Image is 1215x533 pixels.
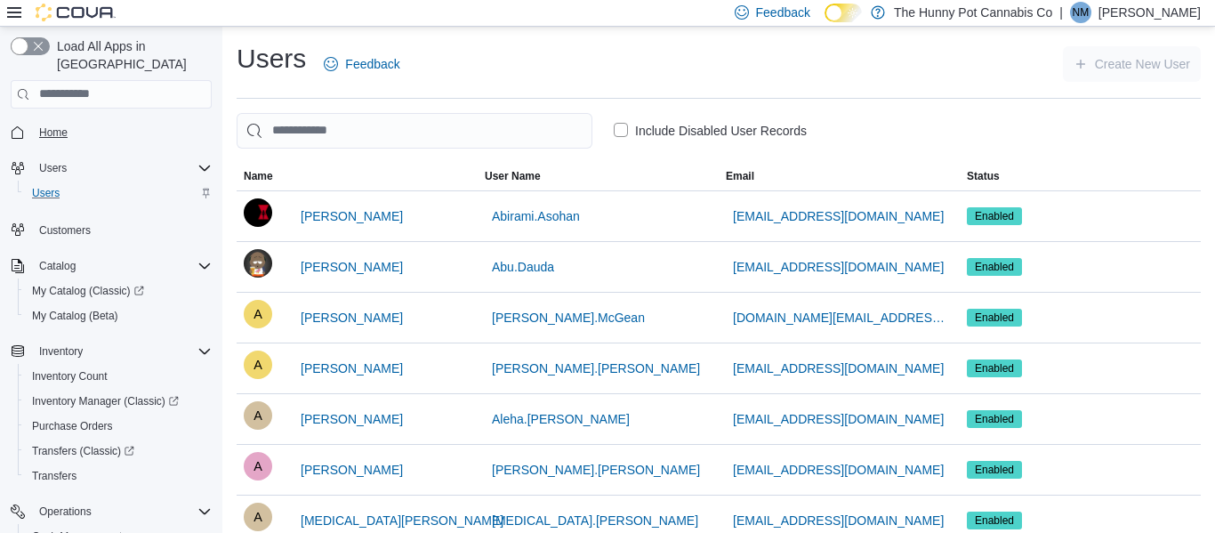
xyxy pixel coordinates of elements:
[967,207,1022,225] span: Enabled
[32,220,98,241] a: Customers
[4,499,219,524] button: Operations
[4,119,219,145] button: Home
[32,255,83,277] button: Catalog
[25,416,120,437] a: Purchase Orders
[825,4,862,22] input: Dark Mode
[726,198,951,234] button: [EMAIL_ADDRESS][DOMAIN_NAME]
[32,369,108,384] span: Inventory Count
[32,419,113,433] span: Purchase Orders
[733,309,945,327] span: [DOMAIN_NAME][EMAIL_ADDRESS][DOMAIN_NAME]
[294,249,410,285] button: [PERSON_NAME]
[301,207,403,225] span: [PERSON_NAME]
[32,284,144,298] span: My Catalog (Classic)
[733,359,944,377] span: [EMAIL_ADDRESS][DOMAIN_NAME]
[726,300,953,335] button: [DOMAIN_NAME][EMAIL_ADDRESS][DOMAIN_NAME]
[485,249,561,285] button: Abu.Dauda
[967,169,1000,183] span: Status
[345,55,399,73] span: Feedback
[975,411,1014,427] span: Enabled
[485,351,707,386] button: [PERSON_NAME].[PERSON_NAME]
[39,223,91,238] span: Customers
[253,401,262,430] span: A
[485,300,652,335] button: [PERSON_NAME].McGean
[967,512,1022,529] span: Enabled
[25,465,212,487] span: Transfers
[967,258,1022,276] span: Enabled
[301,512,503,529] span: [MEDICAL_DATA][PERSON_NAME]
[492,461,700,479] span: [PERSON_NAME].[PERSON_NAME]
[967,359,1022,377] span: Enabled
[726,452,951,488] button: [EMAIL_ADDRESS][DOMAIN_NAME]
[492,410,630,428] span: Aleha.[PERSON_NAME]
[253,503,262,531] span: A
[614,120,807,141] label: Include Disabled User Records
[36,4,116,21] img: Cova
[825,22,825,23] span: Dark Mode
[244,198,272,227] div: Abirami
[32,444,134,458] span: Transfers (Classic)
[25,366,115,387] a: Inventory Count
[39,344,83,359] span: Inventory
[25,280,212,302] span: My Catalog (Classic)
[975,259,1014,275] span: Enabled
[25,440,212,462] span: Transfers (Classic)
[294,351,410,386] button: [PERSON_NAME]
[301,410,403,428] span: [PERSON_NAME]
[25,366,212,387] span: Inventory Count
[317,46,406,82] a: Feedback
[492,512,698,529] span: [MEDICAL_DATA].[PERSON_NAME]
[726,401,951,437] button: [EMAIL_ADDRESS][DOMAIN_NAME]
[4,156,219,181] button: Users
[39,259,76,273] span: Catalog
[32,309,118,323] span: My Catalog (Beta)
[32,341,212,362] span: Inventory
[32,218,212,240] span: Customers
[967,309,1022,327] span: Enabled
[1095,55,1190,73] span: Create New User
[301,309,403,327] span: [PERSON_NAME]
[18,414,219,439] button: Purchase Orders
[25,182,67,204] a: Users
[967,461,1022,479] span: Enabled
[294,300,410,335] button: [PERSON_NAME]
[39,161,67,175] span: Users
[894,2,1052,23] p: The Hunny Pot Cannabis Co
[18,303,219,328] button: My Catalog (Beta)
[25,391,186,412] a: Inventory Manager (Classic)
[32,341,90,362] button: Inventory
[733,512,944,529] span: [EMAIL_ADDRESS][DOMAIN_NAME]
[301,461,403,479] span: [PERSON_NAME]
[492,207,580,225] span: Abirami.Asohan
[485,401,637,437] button: Aleha.[PERSON_NAME]
[244,169,273,183] span: Name
[975,513,1014,529] span: Enabled
[1070,2,1091,23] div: Nick Miszuk
[32,157,212,179] span: Users
[294,452,410,488] button: [PERSON_NAME]
[50,37,212,73] span: Load All Apps in [GEOGRAPHIC_DATA]
[301,359,403,377] span: [PERSON_NAME]
[975,208,1014,224] span: Enabled
[1059,2,1063,23] p: |
[733,461,944,479] span: [EMAIL_ADDRESS][DOMAIN_NAME]
[1098,2,1201,23] p: [PERSON_NAME]
[18,364,219,389] button: Inventory Count
[18,464,219,489] button: Transfers
[733,258,944,276] span: [EMAIL_ADDRESS][DOMAIN_NAME]
[25,305,125,327] a: My Catalog (Beta)
[18,181,219,206] button: Users
[733,207,944,225] span: [EMAIL_ADDRESS][DOMAIN_NAME]
[25,305,212,327] span: My Catalog (Beta)
[1063,46,1201,82] button: Create New User
[32,469,76,483] span: Transfers
[726,169,754,183] span: Email
[485,198,587,234] button: Abirami.Asohan
[244,249,272,278] div: Abu
[975,462,1014,478] span: Enabled
[32,121,212,143] span: Home
[25,182,212,204] span: Users
[39,505,92,519] span: Operations
[32,186,60,200] span: Users
[32,394,179,408] span: Inventory Manager (Classic)
[18,439,219,464] a: Transfers (Classic)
